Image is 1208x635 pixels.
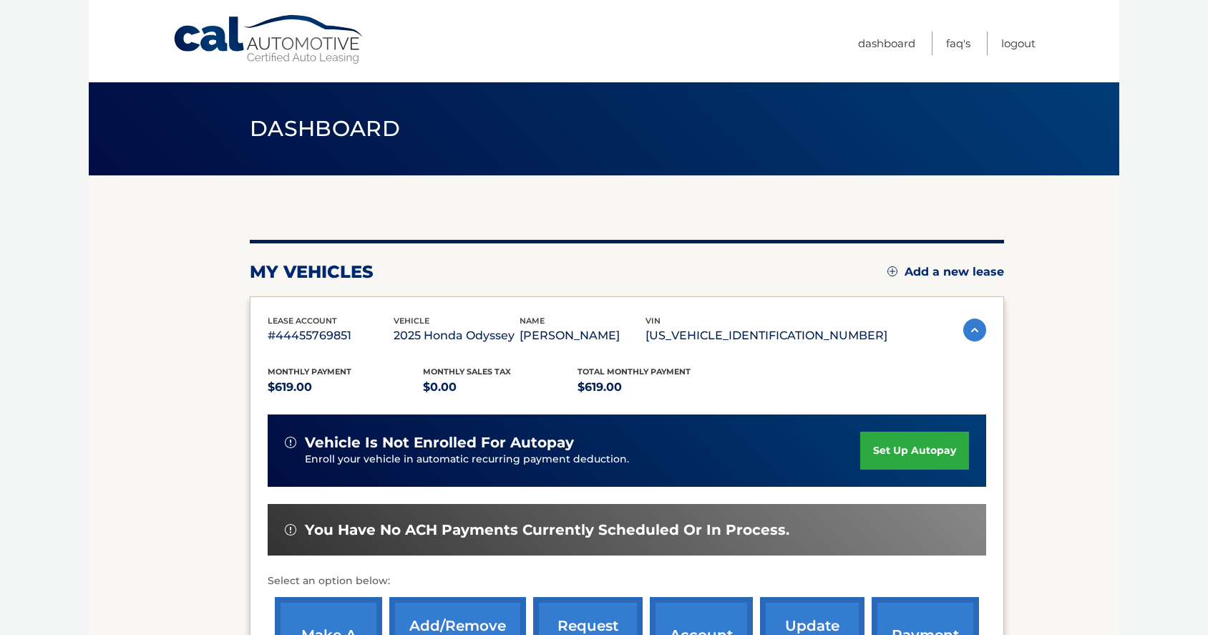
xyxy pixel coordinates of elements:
a: Logout [1001,31,1036,55]
a: Dashboard [858,31,915,55]
p: [US_VEHICLE_IDENTIFICATION_NUMBER] [646,326,887,346]
span: Monthly sales Tax [423,367,511,377]
img: alert-white.svg [285,524,296,535]
img: alert-white.svg [285,437,296,448]
p: [PERSON_NAME] [520,326,646,346]
a: set up autopay [860,432,969,470]
span: vin [646,316,661,326]
p: #44455769851 [268,326,394,346]
p: Enroll your vehicle in automatic recurring payment deduction. [305,452,860,467]
a: Cal Automotive [172,14,366,65]
p: $619.00 [578,377,733,397]
p: 2025 Honda Odyssey [394,326,520,346]
p: $619.00 [268,377,423,397]
img: add.svg [887,266,897,276]
p: $0.00 [423,377,578,397]
h2: my vehicles [250,261,374,283]
span: vehicle is not enrolled for autopay [305,434,574,452]
img: accordion-active.svg [963,319,986,341]
a: FAQ's [946,31,970,55]
span: name [520,316,545,326]
p: Select an option below: [268,573,986,590]
span: vehicle [394,316,429,326]
span: Dashboard [250,115,400,142]
a: Add a new lease [887,265,1004,279]
span: lease account [268,316,337,326]
span: Total Monthly Payment [578,367,691,377]
span: Monthly Payment [268,367,351,377]
span: You have no ACH payments currently scheduled or in process. [305,521,789,539]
